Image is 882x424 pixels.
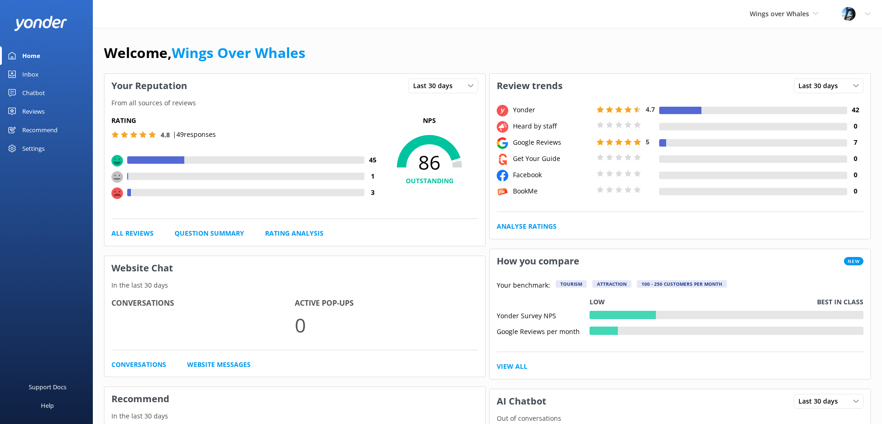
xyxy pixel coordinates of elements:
h3: Recommend [104,387,485,411]
p: Low [590,297,605,307]
div: Settings [22,139,45,158]
span: 5 [646,137,649,146]
div: Facebook [511,170,594,180]
p: Out of conversations [490,413,870,424]
h5: Rating [111,116,381,126]
span: 4.8 [161,130,170,139]
h4: 3 [364,187,381,198]
h4: Conversations [111,297,295,309]
img: 145-1635463833.jpg [842,7,856,21]
span: Last 30 days [413,81,458,91]
a: Conversations [111,360,166,370]
a: View All [497,361,527,372]
span: Wings over Whales [750,9,809,18]
h3: How you compare [490,249,586,273]
div: 100 - 250 customers per month [637,280,727,288]
p: 0 [295,309,478,340]
a: All Reviews [111,228,154,238]
h3: Website Chat [104,256,485,280]
span: 86 [381,151,478,174]
div: Google Reviews [511,137,594,148]
a: Analyse Ratings [497,221,557,231]
a: Question Summary [175,228,244,238]
div: Yonder [511,105,594,115]
span: Last 30 days [798,81,843,91]
span: 4.7 [646,105,655,114]
h4: 0 [847,121,863,131]
img: yonder-white-logo.png [14,16,67,31]
div: Support Docs [29,378,66,396]
a: Website Messages [187,360,251,370]
h4: OUTSTANDING [381,176,478,186]
div: Attraction [592,280,631,288]
h4: Active Pop-ups [295,297,478,309]
h3: Your Reputation [104,74,194,98]
div: Heard by staff [511,121,594,131]
h4: 1 [364,171,381,181]
p: From all sources of reviews [104,98,485,108]
div: BookMe [511,186,594,196]
a: Wings Over Whales [172,43,305,62]
p: In the last 30 days [104,411,485,421]
h1: Welcome, [104,42,305,64]
div: Tourism [556,280,587,288]
div: Recommend [22,121,58,139]
h4: 45 [364,155,381,165]
h4: 0 [847,186,863,196]
h4: 7 [847,137,863,148]
h4: 0 [847,154,863,164]
p: NPS [381,116,478,126]
h3: Review trends [490,74,570,98]
h3: AI Chatbot [490,389,553,413]
h4: 42 [847,105,863,115]
div: Home [22,46,40,65]
div: Help [41,396,54,415]
p: Your benchmark: [497,280,550,291]
a: Rating Analysis [265,228,324,238]
div: Chatbot [22,84,45,102]
h4: 0 [847,170,863,180]
span: Last 30 days [798,396,843,406]
p: In the last 30 days [104,280,485,290]
p: Best in class [817,297,863,307]
div: Google Reviews per month [497,327,590,335]
div: Reviews [22,102,45,121]
div: Inbox [22,65,39,84]
div: Get Your Guide [511,154,594,164]
p: | 49 responses [173,129,216,140]
div: Yonder Survey NPS [497,311,590,319]
span: New [844,257,863,265]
